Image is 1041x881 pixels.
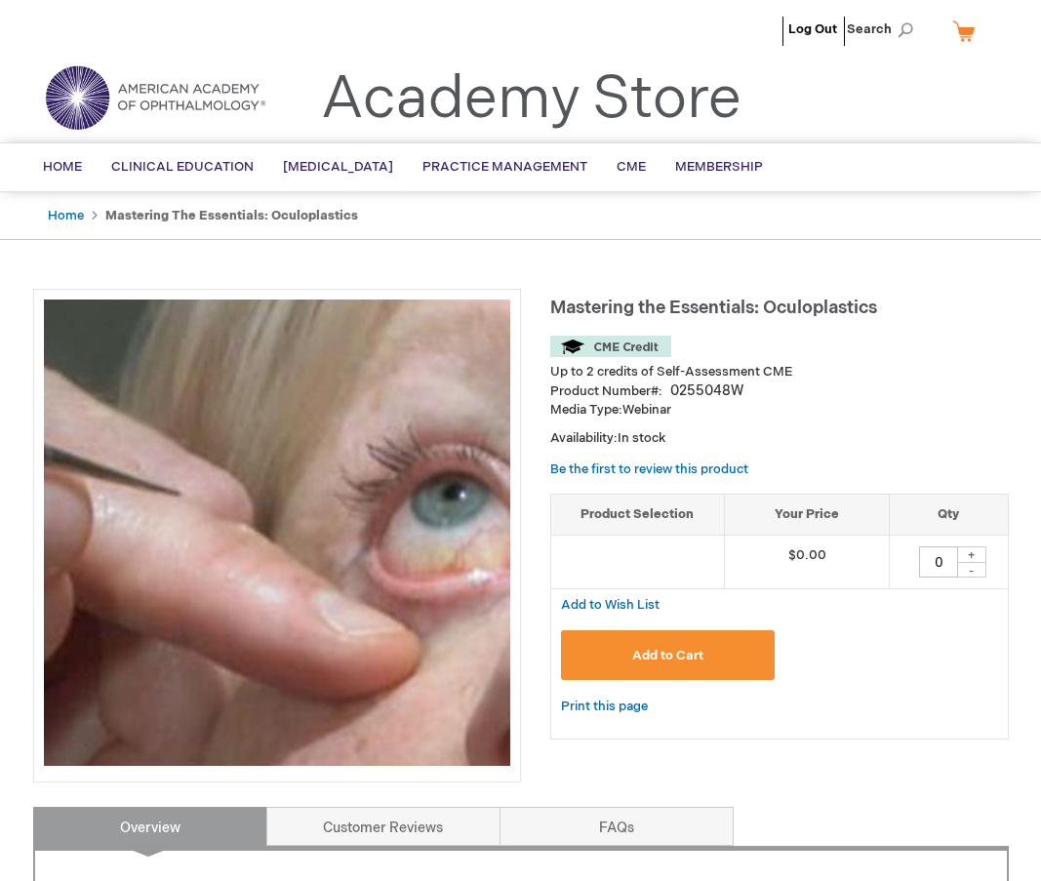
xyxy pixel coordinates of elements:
[957,546,986,563] div: +
[550,336,671,357] img: CME Credit
[422,159,587,175] span: Practice Management
[724,535,890,588] td: $0.00
[550,363,1009,381] li: Up to 2 credits of Self-Assessment CME
[550,383,662,399] strong: Product Number
[321,64,741,135] a: Academy Store
[111,159,254,175] span: Clinical Education
[561,630,776,680] button: Add to Cart
[43,159,82,175] span: Home
[561,596,660,613] a: Add to Wish List
[675,159,763,175] span: Membership
[283,159,393,175] span: [MEDICAL_DATA]
[957,562,986,578] div: -
[550,401,1009,420] p: Webinar
[550,402,622,418] strong: Media Type:
[44,300,510,766] img: Mastering the Essentials: Oculoplastics
[890,495,1008,536] th: Qty
[266,807,500,846] a: Customer Reviews
[919,546,958,578] input: Qty
[788,21,837,37] a: Log Out
[551,495,725,536] th: Product Selection
[550,429,1009,448] p: Availability:
[670,381,743,401] div: 0255048W
[561,695,648,719] a: Print this page
[500,807,734,846] a: FAQs
[33,807,267,846] a: Overview
[632,648,703,663] span: Add to Cart
[724,495,890,536] th: Your Price
[618,430,665,446] span: In stock
[48,208,84,223] a: Home
[561,597,660,613] span: Add to Wish List
[105,208,358,223] strong: Mastering the Essentials: Oculoplastics
[550,298,877,318] span: Mastering the Essentials: Oculoplastics
[617,159,646,175] span: CME
[847,10,921,49] span: Search
[550,461,748,477] a: Be the first to review this product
